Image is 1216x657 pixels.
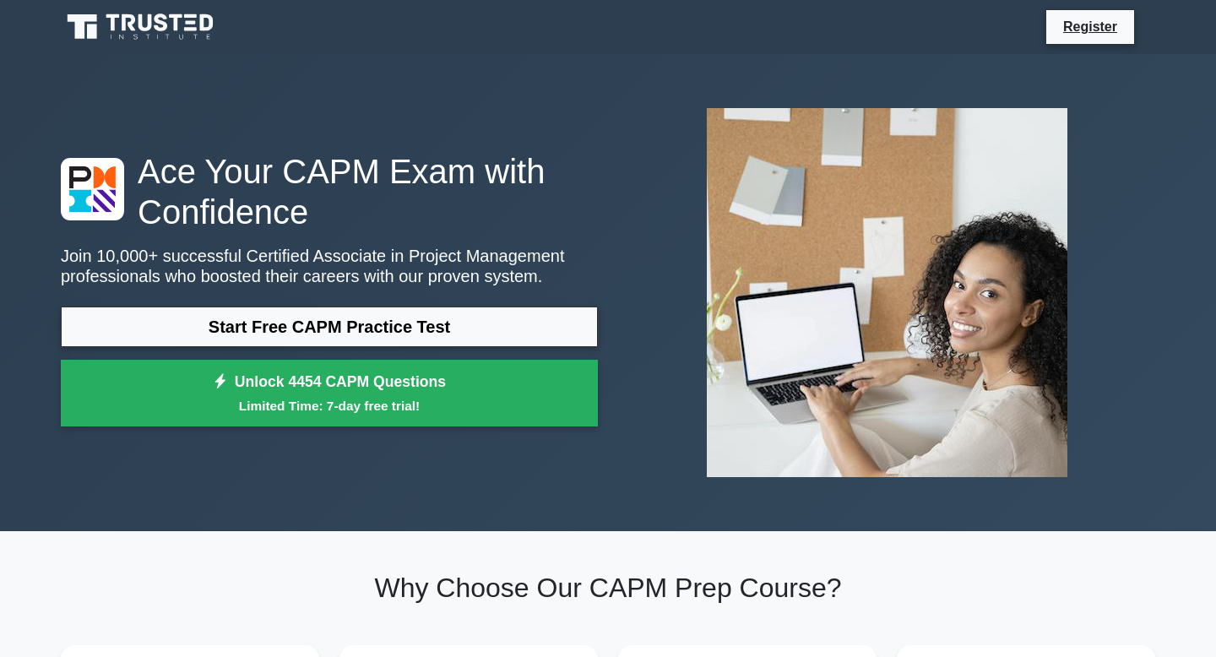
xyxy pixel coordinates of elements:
[1053,16,1127,37] a: Register
[61,572,1155,604] h2: Why Choose Our CAPM Prep Course?
[61,360,598,427] a: Unlock 4454 CAPM QuestionsLimited Time: 7-day free trial!
[82,396,577,415] small: Limited Time: 7-day free trial!
[61,246,598,286] p: Join 10,000+ successful Certified Associate in Project Management professionals who boosted their...
[61,151,598,232] h1: Ace Your CAPM Exam with Confidence
[61,307,598,347] a: Start Free CAPM Practice Test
